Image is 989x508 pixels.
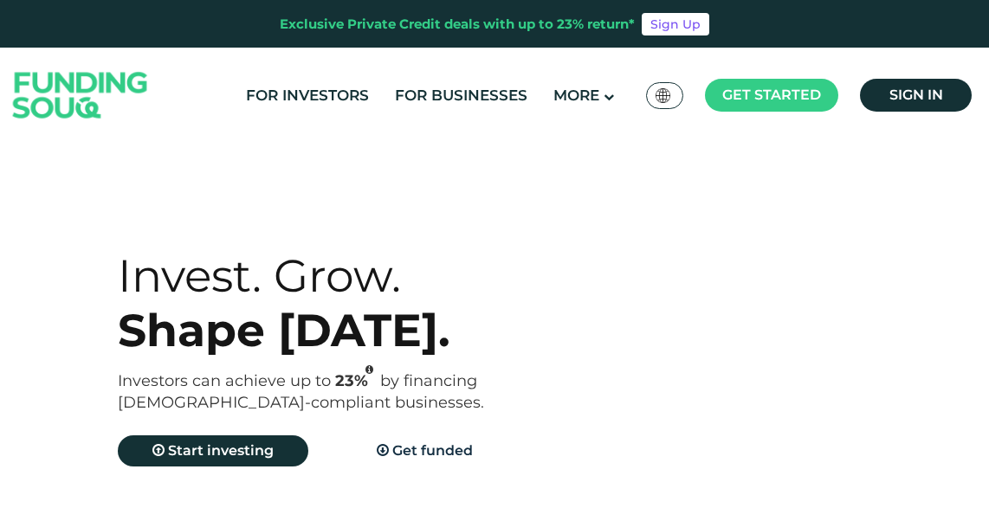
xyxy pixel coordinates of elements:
[391,81,532,110] a: For Businesses
[118,248,642,303] div: Invest. Grow.
[118,371,484,412] span: by financing [DEMOGRAPHIC_DATA]-compliant businesses.
[860,79,972,112] a: Sign in
[242,81,373,110] a: For Investors
[280,16,635,32] div: Exclusive Private Credit deals with up to 23% return*
[553,87,599,104] span: More
[722,87,821,103] span: Get started
[889,87,943,103] span: Sign in
[118,303,642,357] div: Shape [DATE].
[392,442,473,459] span: Get funded
[168,442,274,459] span: Start investing
[642,13,709,35] a: Sign Up
[118,371,331,390] span: Investors can achieve up to
[335,371,380,390] span: 23%
[365,365,373,375] i: 23% IRR (expected) ~ 15% Net yield (expected)
[329,435,520,466] a: Get funded
[118,435,308,466] a: Start investing
[656,88,671,103] img: SA Flag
